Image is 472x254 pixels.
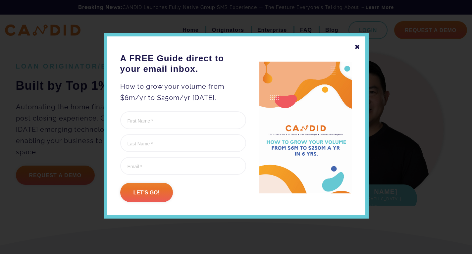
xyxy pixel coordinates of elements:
h3: A FREE Guide direct to your email inbox. [120,53,246,74]
input: Last Name * [120,134,246,152]
input: First Name * [120,111,246,129]
img: A FREE Guide direct to your email inbox. [259,62,352,194]
p: How to grow your volume from $6m/yr to $250m/yr [DATE]. [120,81,246,103]
div: ✖ [354,41,360,53]
input: Email * [120,157,246,175]
input: Let's go! [120,183,173,202]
